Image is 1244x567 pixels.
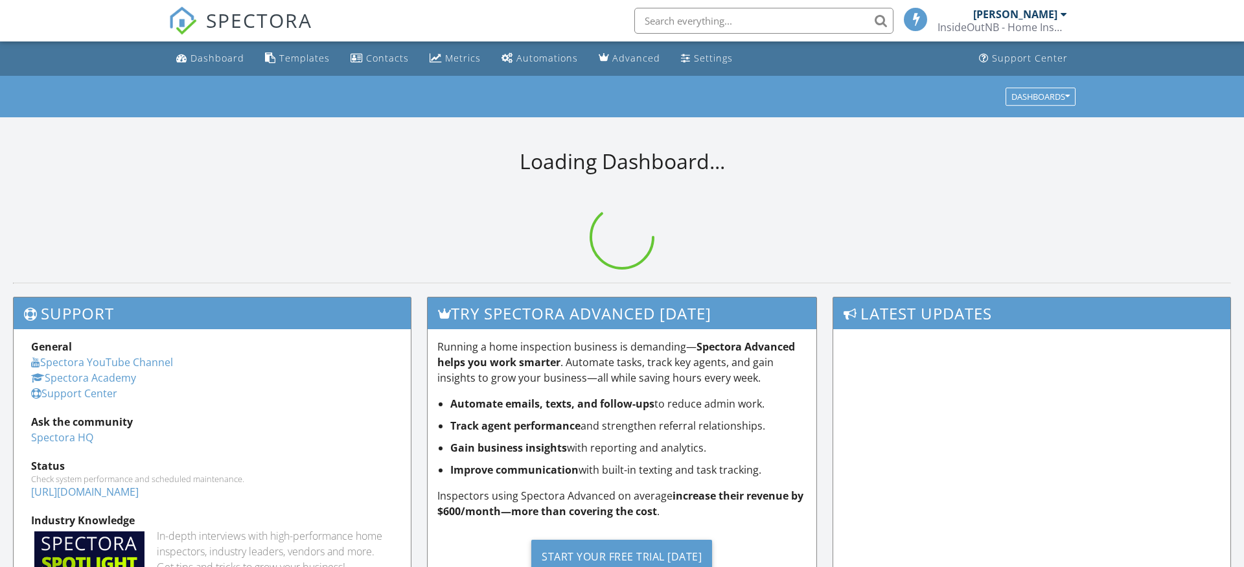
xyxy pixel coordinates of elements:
[450,396,807,411] li: to reduce admin work.
[428,297,817,329] h3: Try spectora advanced [DATE]
[450,463,579,477] strong: Improve communication
[938,21,1067,34] div: InsideOutNB - Home Inspections
[612,52,660,64] div: Advanced
[31,355,173,369] a: Spectora YouTube Channel
[424,47,486,71] a: Metrics
[279,52,330,64] div: Templates
[992,52,1068,64] div: Support Center
[1011,92,1070,101] div: Dashboards
[973,8,1057,21] div: [PERSON_NAME]
[31,485,139,499] a: [URL][DOMAIN_NAME]
[345,47,414,71] a: Contacts
[31,340,72,354] strong: General
[260,47,335,71] a: Templates
[171,47,249,71] a: Dashboard
[833,297,1230,329] h3: Latest Updates
[14,297,411,329] h3: Support
[593,47,665,71] a: Advanced
[31,458,393,474] div: Status
[168,6,197,35] img: The Best Home Inspection Software - Spectora
[634,8,893,34] input: Search everything...
[450,418,807,434] li: and strengthen referral relationships.
[437,488,807,519] p: Inspectors using Spectora Advanced on average .
[168,17,312,45] a: SPECTORA
[437,340,795,369] strong: Spectora Advanced helps you work smarter
[450,440,807,456] li: with reporting and analytics.
[31,414,393,430] div: Ask the community
[31,513,393,528] div: Industry Knowledge
[974,47,1073,71] a: Support Center
[450,462,807,478] li: with built-in texting and task tracking.
[190,52,244,64] div: Dashboard
[437,489,803,518] strong: increase their revenue by $600/month—more than covering the cost
[676,47,738,71] a: Settings
[31,474,393,484] div: Check system performance and scheduled maintenance.
[31,430,93,445] a: Spectora HQ
[450,441,567,455] strong: Gain business insights
[31,386,117,400] a: Support Center
[694,52,733,64] div: Settings
[366,52,409,64] div: Contacts
[1006,87,1076,106] button: Dashboards
[206,6,312,34] span: SPECTORA
[496,47,583,71] a: Automations (Basic)
[450,419,581,433] strong: Track agent performance
[516,52,578,64] div: Automations
[445,52,481,64] div: Metrics
[450,397,654,411] strong: Automate emails, texts, and follow-ups
[31,371,136,385] a: Spectora Academy
[437,339,807,386] p: Running a home inspection business is demanding— . Automate tasks, track key agents, and gain ins...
